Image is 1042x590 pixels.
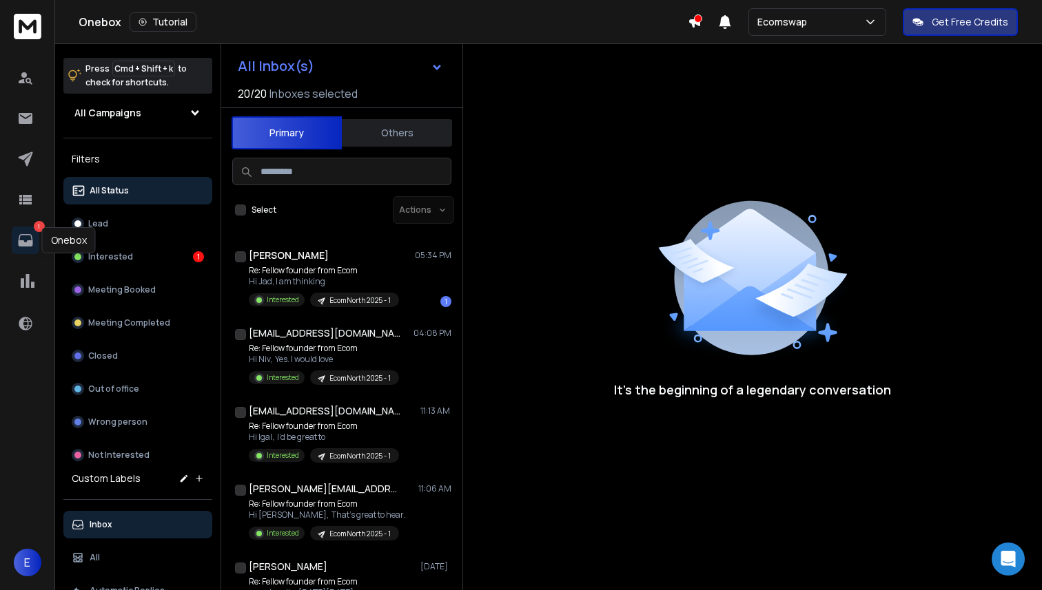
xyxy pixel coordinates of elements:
[757,15,813,29] p: Ecomswap
[79,12,688,32] div: Onebox
[329,451,391,461] p: EcomNorth 2025 - 1
[413,328,451,339] p: 04:08 PM
[227,52,454,80] button: All Inbox(s)
[88,417,147,428] p: Wrong person
[88,317,170,328] p: Meeting Completed
[63,309,212,337] button: Meeting Completed
[249,265,399,276] p: Re: Fellow founder from Ecom
[72,472,141,485] h3: Custom Labels
[420,561,451,572] p: [DATE]
[14,549,41,576] button: E
[238,59,314,73] h1: All Inbox(s)
[267,450,299,461] p: Interested
[249,249,329,262] h1: [PERSON_NAME]
[63,342,212,370] button: Closed
[63,511,212,538] button: Inbox
[249,421,399,432] p: Re: Fellow founder from Ecom
[342,118,452,148] button: Others
[88,218,108,229] p: Lead
[90,519,112,530] p: Inbox
[249,343,399,354] p: Re: Fellow founder from Ecom
[267,295,299,305] p: Interested
[252,204,276,215] label: Select
[63,149,212,169] h3: Filters
[267,372,299,383] p: Interested
[614,380,891,399] p: It’s the beginning of a legendary conversation
[42,227,96,253] div: Onebox
[267,528,299,538] p: Interested
[415,250,451,261] p: 05:34 PM
[249,576,412,587] p: Re: Fellow founder from Ecom
[90,552,100,563] p: All
[903,8,1018,36] button: Get Free Credits
[130,12,196,32] button: Tutorial
[932,15,1008,29] p: Get Free Credits
[440,296,451,307] div: 1
[249,509,405,520] p: Hi [PERSON_NAME], That’s great to hear.
[63,210,212,238] button: Lead
[249,560,327,573] h1: [PERSON_NAME]
[90,185,129,196] p: All Status
[249,404,400,418] h1: [EMAIL_ADDRESS][DOMAIN_NAME]
[63,375,212,403] button: Out of office
[269,85,358,102] h3: Inboxes selected
[329,529,391,539] p: EcomNorth 2025 - 1
[420,405,451,417] p: 11:13 AM
[238,85,267,102] span: 20 / 20
[992,542,1025,576] div: Open Intercom Messenger
[63,408,212,436] button: Wrong person
[74,106,141,120] h1: All Campaigns
[249,482,400,496] h1: [PERSON_NAME][EMAIL_ADDRESS][DOMAIN_NAME]
[88,284,156,295] p: Meeting Booked
[329,373,391,383] p: EcomNorth 2025 - 1
[249,432,399,443] p: Hi Igal, I’d be great to
[63,177,212,204] button: All Status
[88,383,139,394] p: Out of office
[85,62,187,89] p: Press to check for shortcuts.
[63,243,212,271] button: Interested1
[232,116,342,149] button: Primary
[329,295,391,306] p: EcomNorth 2025 - 1
[88,450,150,461] p: Not Interested
[63,99,212,127] button: All Campaigns
[88,350,118,361] p: Closed
[63,441,212,469] button: Not Interested
[249,354,399,365] p: Hi Niv, Yes. I would love
[34,221,45,232] p: 1
[249,498,405,509] p: Re: Fellow founder from Ecom
[418,483,451,494] p: 11:06 AM
[249,326,400,340] h1: [EMAIL_ADDRESS][DOMAIN_NAME]
[63,276,212,304] button: Meeting Booked
[112,61,175,76] span: Cmd + Shift + k
[63,544,212,571] button: All
[193,251,204,262] div: 1
[12,226,39,254] a: 1
[88,251,133,262] p: Interested
[249,276,399,287] p: Hi Jad, I am thinking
